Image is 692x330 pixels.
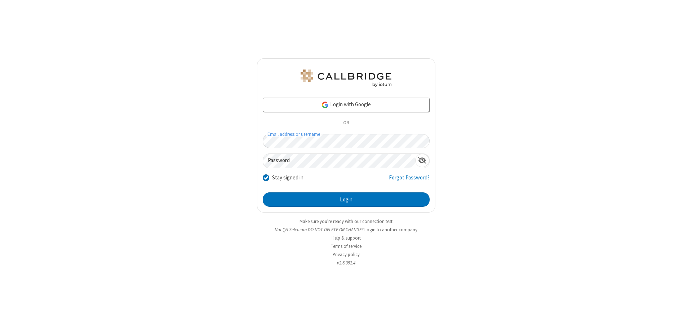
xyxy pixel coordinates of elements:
li: v2.6.352.4 [257,259,435,266]
span: OR [340,118,352,128]
a: Help & support [332,235,361,241]
a: Make sure you're ready with our connection test [300,218,392,224]
div: Show password [415,154,429,167]
a: Login with Google [263,98,430,112]
a: Terms of service [331,243,361,249]
a: Forgot Password? [389,174,430,187]
input: Email address or username [263,134,430,148]
label: Stay signed in [272,174,303,182]
img: QA Selenium DO NOT DELETE OR CHANGE [299,70,393,87]
input: Password [263,154,415,168]
button: Login to another company [364,226,417,233]
a: Privacy policy [333,251,360,258]
button: Login [263,192,430,207]
li: Not QA Selenium DO NOT DELETE OR CHANGE? [257,226,435,233]
img: google-icon.png [321,101,329,109]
